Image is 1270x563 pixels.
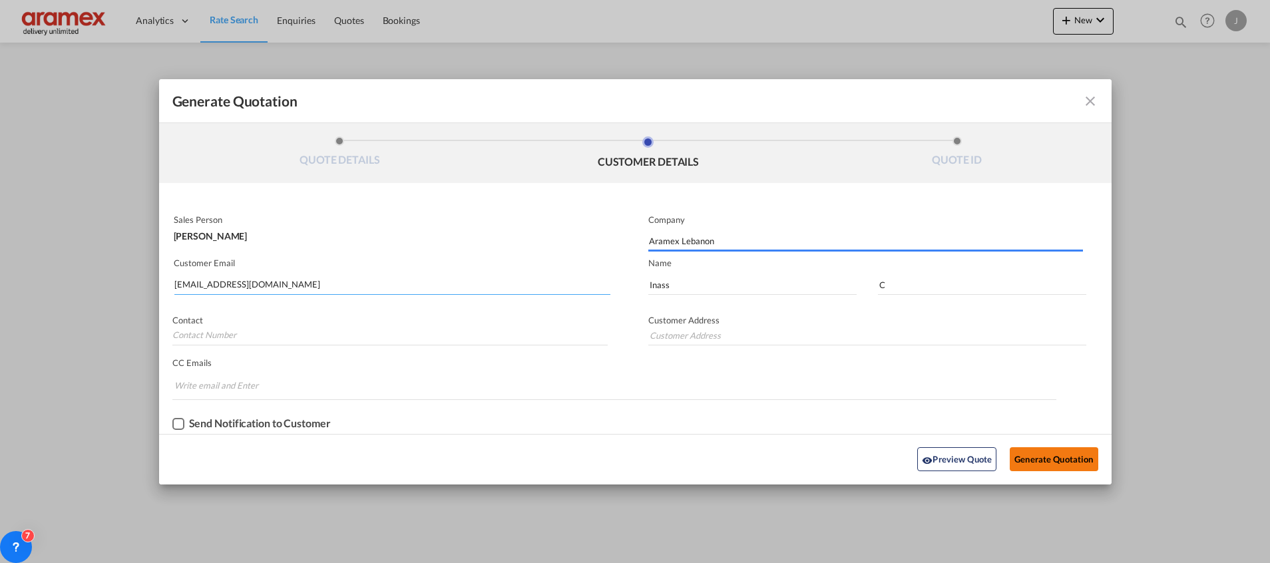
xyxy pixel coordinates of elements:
input: Company Name [649,232,1083,252]
button: icon-eyePreview Quote [917,447,996,471]
p: Sales Person [174,214,607,225]
p: Name [648,258,1112,268]
span: Generate Quotation [172,93,298,110]
p: Customer Email [174,258,610,268]
input: Chips input. [174,375,274,396]
div: [PERSON_NAME] [174,225,607,241]
div: Send Notification to Customer [189,417,331,429]
md-chips-wrap: Chips container. Enter the text area, then type text, and press enter to add a chip. [172,373,1057,399]
input: Search by Customer Name/Email Id/Company [174,275,610,295]
input: Customer Address [648,325,1086,345]
p: Company [648,214,1083,225]
input: First Name [648,275,857,295]
md-icon: icon-eye [922,455,933,466]
button: Generate Quotation [1010,447,1098,471]
li: CUSTOMER DETAILS [494,136,803,172]
input: Last Name [878,275,1086,295]
li: QUOTE ID [803,136,1112,172]
input: Contact Number [172,325,608,345]
span: Customer Address [648,315,720,325]
li: QUOTE DETAILS [186,136,495,172]
md-checkbox: Checkbox No Ink [172,417,331,431]
p: CC Emails [172,357,1057,368]
md-dialog: Generate QuotationQUOTE ... [159,79,1112,484]
md-icon: icon-close fg-AAA8AD cursor m-0 [1082,93,1098,109]
p: Contact [172,315,608,325]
